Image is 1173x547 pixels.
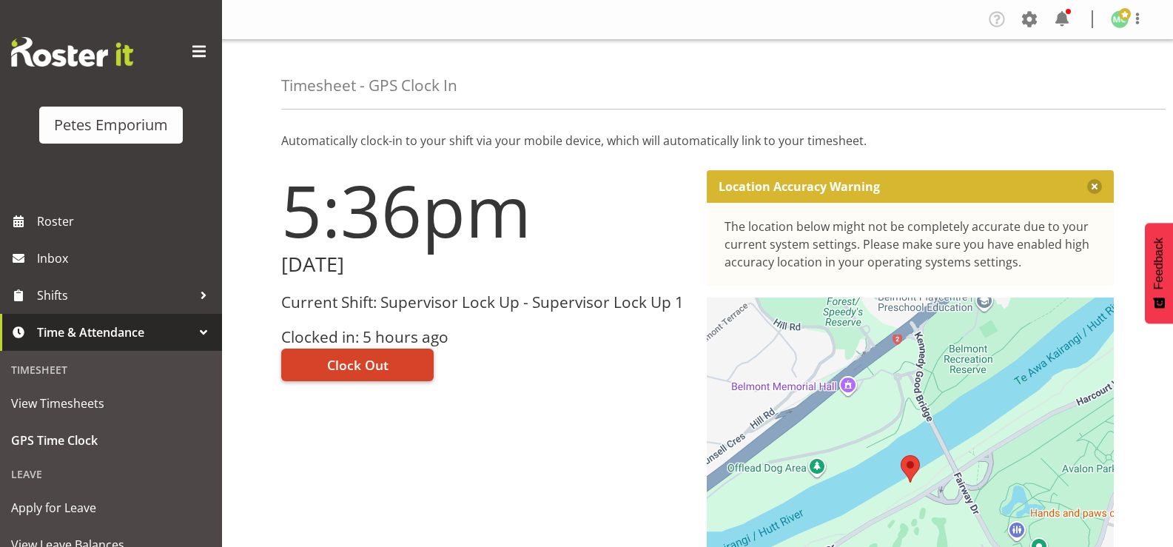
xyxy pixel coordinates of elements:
[1152,238,1166,289] span: Feedback
[11,392,211,415] span: View Timesheets
[281,329,689,346] h3: Clocked in: 5 hours ago
[11,429,211,452] span: GPS Time Clock
[4,489,218,526] a: Apply for Leave
[281,349,434,381] button: Clock Out
[37,210,215,232] span: Roster
[281,132,1114,150] p: Automatically clock-in to your shift via your mobile device, which will automatically link to you...
[281,77,457,94] h4: Timesheet - GPS Clock In
[4,355,218,385] div: Timesheet
[37,284,192,306] span: Shifts
[37,247,215,269] span: Inbox
[1111,10,1129,28] img: melissa-cowen2635.jpg
[281,170,689,250] h1: 5:36pm
[1145,223,1173,323] button: Feedback - Show survey
[11,37,133,67] img: Rosterit website logo
[719,179,880,194] p: Location Accuracy Warning
[1087,179,1102,194] button: Close message
[281,294,689,311] h3: Current Shift: Supervisor Lock Up - Supervisor Lock Up 1
[4,459,218,489] div: Leave
[11,497,211,519] span: Apply for Leave
[281,253,689,276] h2: [DATE]
[725,218,1097,271] div: The location below might not be completely accurate due to your current system settings. Please m...
[327,355,389,375] span: Clock Out
[4,385,218,422] a: View Timesheets
[37,321,192,343] span: Time & Attendance
[4,422,218,459] a: GPS Time Clock
[54,114,168,136] div: Petes Emporium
